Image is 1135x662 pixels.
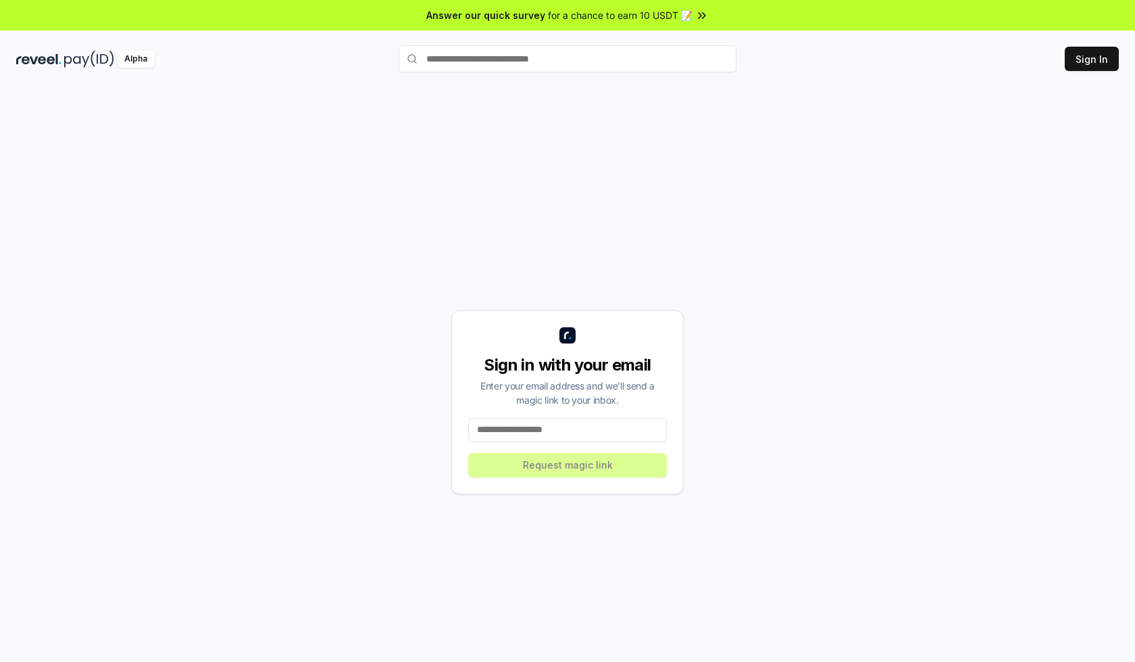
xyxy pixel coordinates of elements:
[548,8,692,22] span: for a chance to earn 10 USDT 📝
[117,51,155,68] div: Alpha
[64,51,114,68] img: pay_id
[559,327,576,344] img: logo_small
[16,51,61,68] img: reveel_dark
[468,379,667,407] div: Enter your email address and we’ll send a magic link to your inbox.
[426,8,545,22] span: Answer our quick survey
[1065,47,1119,71] button: Sign In
[468,354,667,376] div: Sign in with your email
